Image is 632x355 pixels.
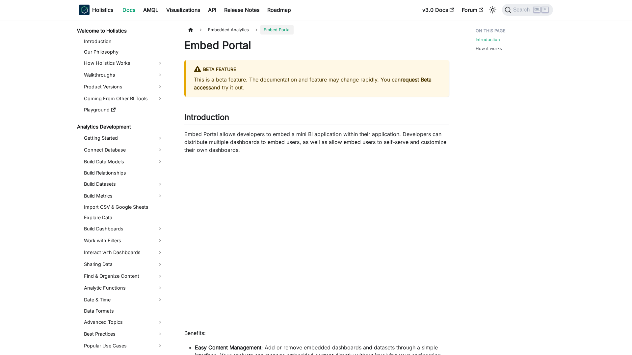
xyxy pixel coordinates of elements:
a: Best Practices [82,329,165,339]
a: AMQL [139,5,162,15]
span: Search [511,7,534,13]
a: Popular Use Cases [82,341,165,351]
p: Embed Portal allows developers to embed a mini BI application within their application. Developer... [184,130,449,154]
b: Holistics [92,6,113,14]
a: Release Notes [220,5,263,15]
strong: Easy Content Management [195,344,261,351]
img: Holistics [79,5,90,15]
a: Build Relationships [82,168,165,177]
a: Analytics Development [75,122,165,131]
a: Find & Organize Content [82,271,165,281]
a: Docs [118,5,139,15]
a: Interact with Dashboards [82,247,165,258]
a: request Beta access [194,76,432,91]
nav: Docs sidebar [72,20,171,355]
p: Benefits: [184,329,449,337]
p: This is a beta feature. The documentation and feature may change rapidly. You can and try it out. [194,76,441,91]
a: Build Dashboards [82,224,165,234]
h1: Embed Portal [184,39,449,52]
a: Build Data Models [82,156,165,167]
a: HolisticsHolistics [79,5,113,15]
a: API [204,5,220,15]
a: Sharing Data [82,259,165,270]
a: Our Philosophy [82,47,165,57]
div: BETA FEATURE [194,65,441,74]
a: How Holistics Works [82,58,165,68]
a: Coming From Other BI Tools [82,93,165,104]
a: Roadmap [263,5,295,15]
a: Data Formats [82,306,165,316]
a: Work with Filters [82,235,165,246]
a: Build Metrics [82,191,165,201]
a: Date & Time [82,295,165,305]
a: Advanced Topics [82,317,165,327]
a: Product Versions [82,82,165,92]
a: Analytic Functions [82,283,165,293]
a: Walkthroughs [82,70,165,80]
a: Introduction [476,36,500,43]
iframe: YouTube video player [184,160,449,319]
button: Switch between dark and light mode (currently light mode) [487,5,498,15]
a: Visualizations [162,5,204,15]
span: Embed Portal [260,25,294,35]
nav: Breadcrumbs [184,25,449,35]
a: Introduction [82,37,165,46]
a: Welcome to Holistics [75,26,165,35]
a: Import CSV & Google Sheets [82,202,165,212]
a: Build Datasets [82,179,165,189]
a: Playground [82,105,165,114]
a: Forum [458,5,487,15]
a: v3.0 Docs [418,5,458,15]
kbd: K [542,7,548,12]
button: Search (Ctrl+K) [502,4,553,16]
a: How it works [476,45,502,52]
a: Explore Data [82,213,165,222]
a: Getting Started [82,133,165,143]
a: Connect Database [82,145,165,155]
span: Embedded Analytics [205,25,252,35]
a: Home page [184,25,197,35]
h2: Introduction [184,112,449,125]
